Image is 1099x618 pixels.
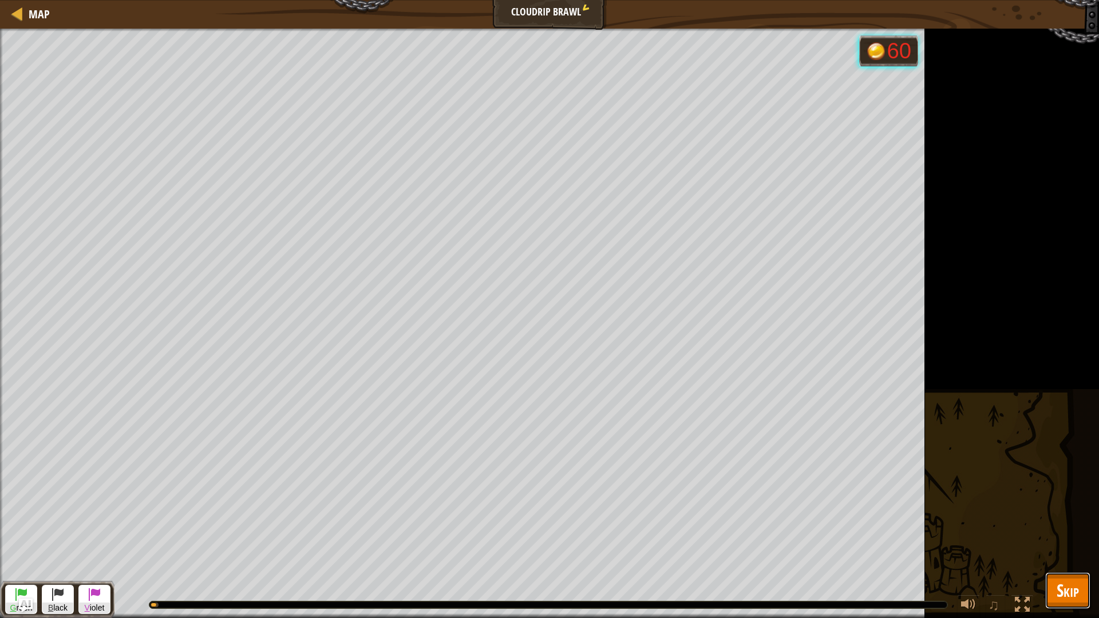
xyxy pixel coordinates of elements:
[1057,579,1079,602] span: Skip
[79,603,110,613] span: iolet
[6,603,37,613] span: reen
[1011,595,1034,618] button: Toggle fullscreen
[10,603,17,612] span: G
[85,603,90,612] span: V
[5,585,37,614] button: Green
[887,40,911,62] div: 60
[957,595,980,618] button: Adjust volume
[986,595,1005,618] button: ♫
[1045,572,1090,609] button: Skip
[19,599,33,612] button: Ask AI
[859,35,918,66] div: Team 'humans' has 60 gold.
[48,603,53,612] span: B
[23,6,50,22] a: Map
[988,596,999,613] span: ♫
[42,603,73,613] span: lack
[78,585,110,614] button: Violet
[42,585,74,614] button: Black
[29,6,50,22] span: Map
